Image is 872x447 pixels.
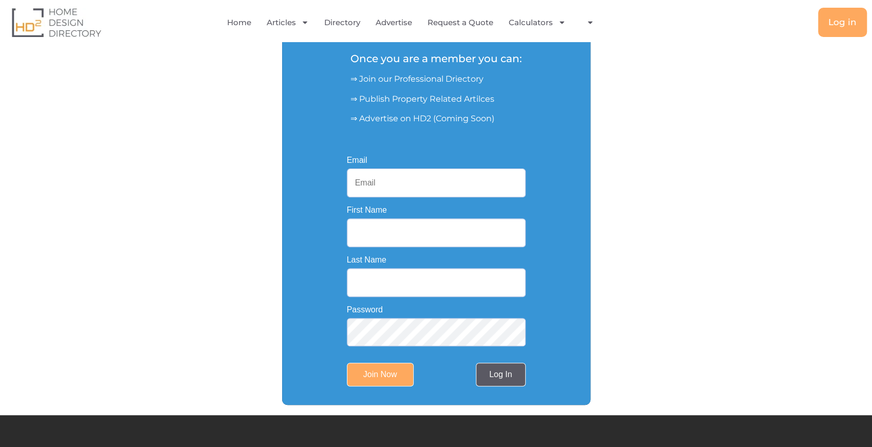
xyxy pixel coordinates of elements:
label: Password [347,306,383,314]
label: Last Name [347,256,386,264]
p: ⇒ Join our Professional Driectory [350,73,522,85]
input: Email [347,169,526,197]
a: Log in [818,8,867,37]
a: Calculators [509,11,566,34]
nav: Menu [177,11,651,34]
h5: Once you are a member you can: [350,52,522,65]
a: Request a Quote [428,11,493,34]
a: Log In [476,363,525,386]
a: Directory [324,11,360,34]
a: Home [227,11,251,34]
p: ⇒ Publish Property Related Artilces [350,93,522,105]
input: Join Now [347,363,414,386]
label: First Name [347,206,387,214]
a: Articles [267,11,309,34]
label: Email [347,156,367,164]
span: Log in [828,18,857,27]
a: Advertise [376,11,412,34]
p: ⇒ Advertise on HD2 (Coming Soon) [350,113,522,125]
